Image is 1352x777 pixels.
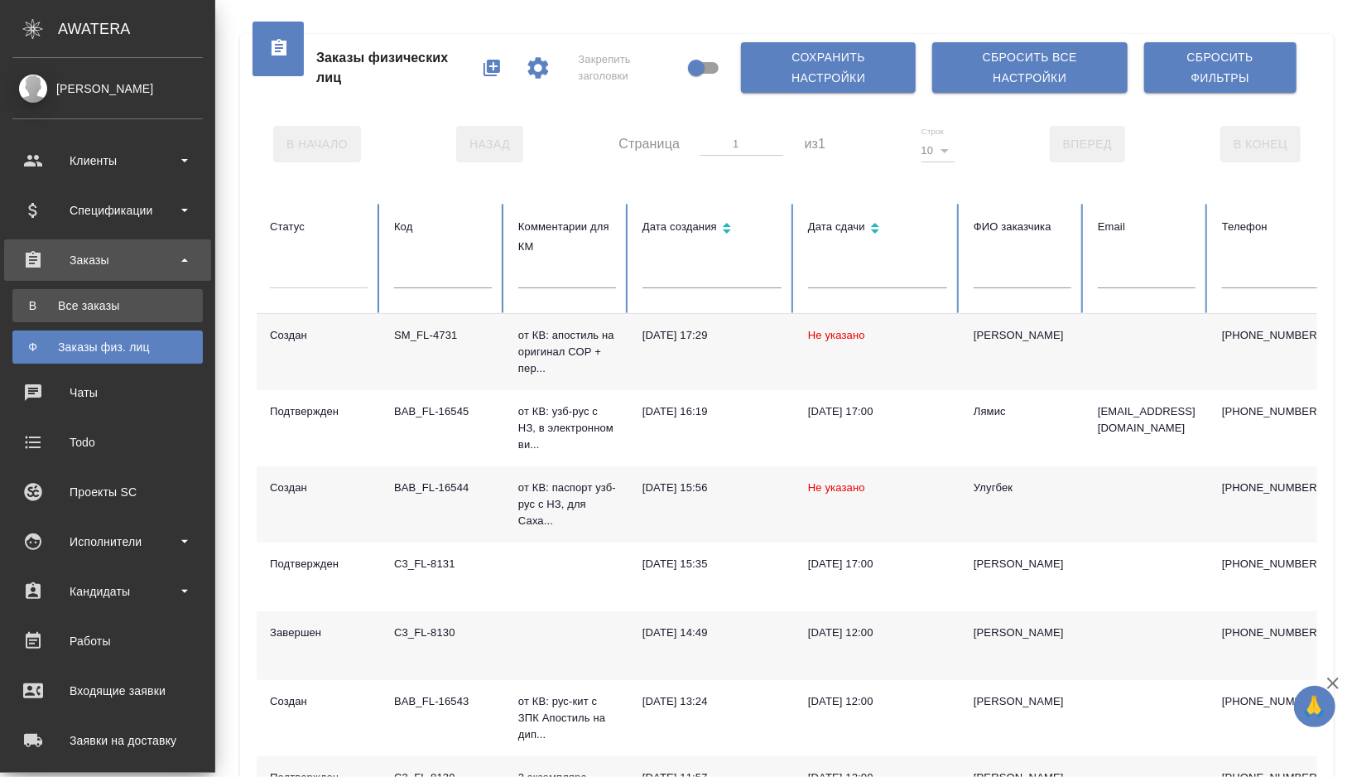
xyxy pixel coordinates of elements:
span: Сбросить фильтры [1157,47,1283,88]
p: [PHONE_NUMBER] [1222,327,1320,344]
div: BAB_FL-16545 [394,403,492,420]
div: Завершен [270,625,368,641]
p: [PHONE_NUMBER] [1222,625,1320,641]
div: BAB_FL-16544 [394,480,492,496]
a: Todo [4,422,211,463]
div: Статус [270,217,368,237]
div: Подтвержден [270,556,368,572]
div: [PERSON_NAME] [974,625,1071,641]
div: [PERSON_NAME] [974,556,1071,572]
p: [PHONE_NUMBER] [1222,403,1320,420]
div: [PERSON_NAME] [974,693,1071,710]
div: Сортировка [642,217,782,241]
button: Сохранить настройки [741,42,916,93]
div: [DATE] 17:00 [808,403,947,420]
div: Проекты SC [12,480,203,504]
button: Сбросить фильтры [1144,42,1297,93]
div: Все заказы [21,297,195,314]
span: Сохранить настройки [754,47,902,88]
div: Email [1098,217,1196,237]
p: от КВ: апостиль на оригинал СОР + пер... [518,327,616,377]
div: Сортировка [808,217,947,241]
div: [PERSON_NAME] [12,80,203,98]
div: Чаты [12,380,203,405]
a: Заявки на доставку [4,720,211,761]
div: [DATE] 15:56 [642,480,782,496]
p: от КВ: узб-рус с НЗ, в электронном ви... [518,403,616,453]
div: [PERSON_NAME] [974,327,1071,344]
div: Спецификации [12,198,203,223]
div: Улугбек [974,480,1071,496]
div: BAB_FL-16543 [394,693,492,710]
a: Работы [4,620,211,662]
div: [DATE] 14:49 [642,625,782,641]
div: Работы [12,629,203,654]
span: Сбросить все настройки [945,47,1114,88]
div: C3_FL-8131 [394,556,492,572]
div: ФИО заказчика [974,217,1071,237]
div: Создан [270,480,368,496]
div: Кандидаты [12,579,203,604]
div: Создан [270,693,368,710]
div: Заказы [12,248,203,273]
span: Не указано [808,329,865,341]
div: AWATERA [58,12,215,46]
div: [DATE] 16:19 [642,403,782,420]
div: [DATE] 17:00 [808,556,947,572]
div: [DATE] 17:29 [642,327,782,344]
div: Todo [12,430,203,455]
button: 🙏 [1294,686,1335,727]
div: Комментарии для КМ [518,217,616,257]
span: Заказы физических лиц [316,48,472,88]
div: Входящие заявки [12,678,203,703]
div: [DATE] 12:00 [808,693,947,710]
button: Сбросить все настройки [932,42,1128,93]
button: Создать [472,48,512,88]
span: 🙏 [1301,689,1329,724]
a: ФЗаказы физ. лиц [12,331,203,364]
div: Создан [270,327,368,344]
a: Входящие заявки [4,670,211,712]
p: [PHONE_NUMBER] [1222,693,1320,710]
div: Исполнители [12,529,203,554]
div: Подтвержден [270,403,368,420]
a: ВВсе заказы [12,289,203,322]
div: [DATE] 13:24 [642,693,782,710]
p: от КВ: паспорт узб-рус с НЗ, для Саха... [518,480,616,529]
div: C3_FL-8130 [394,625,492,641]
div: Код [394,217,492,237]
a: Проекты SC [4,471,211,513]
p: [PHONE_NUMBER] [1222,556,1320,572]
div: Заявки на доставку [12,728,203,753]
p: [PHONE_NUMBER] [1222,480,1320,496]
p: от КВ: рус-кит с ЗПК Апостиль на дип... [518,693,616,743]
div: [DATE] 15:35 [642,556,782,572]
div: Лямис [974,403,1071,420]
div: [DATE] 12:00 [808,625,947,641]
a: Чаты [4,372,211,413]
div: Клиенты [12,148,203,173]
div: Телефон [1222,217,1320,237]
p: [EMAIL_ADDRESS][DOMAIN_NAME] [1098,403,1196,437]
span: Не указано [808,481,865,494]
span: Закрепить заголовки [578,51,681,84]
div: Заказы физ. лиц [21,339,195,355]
div: SM_FL-4731 [394,327,492,344]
